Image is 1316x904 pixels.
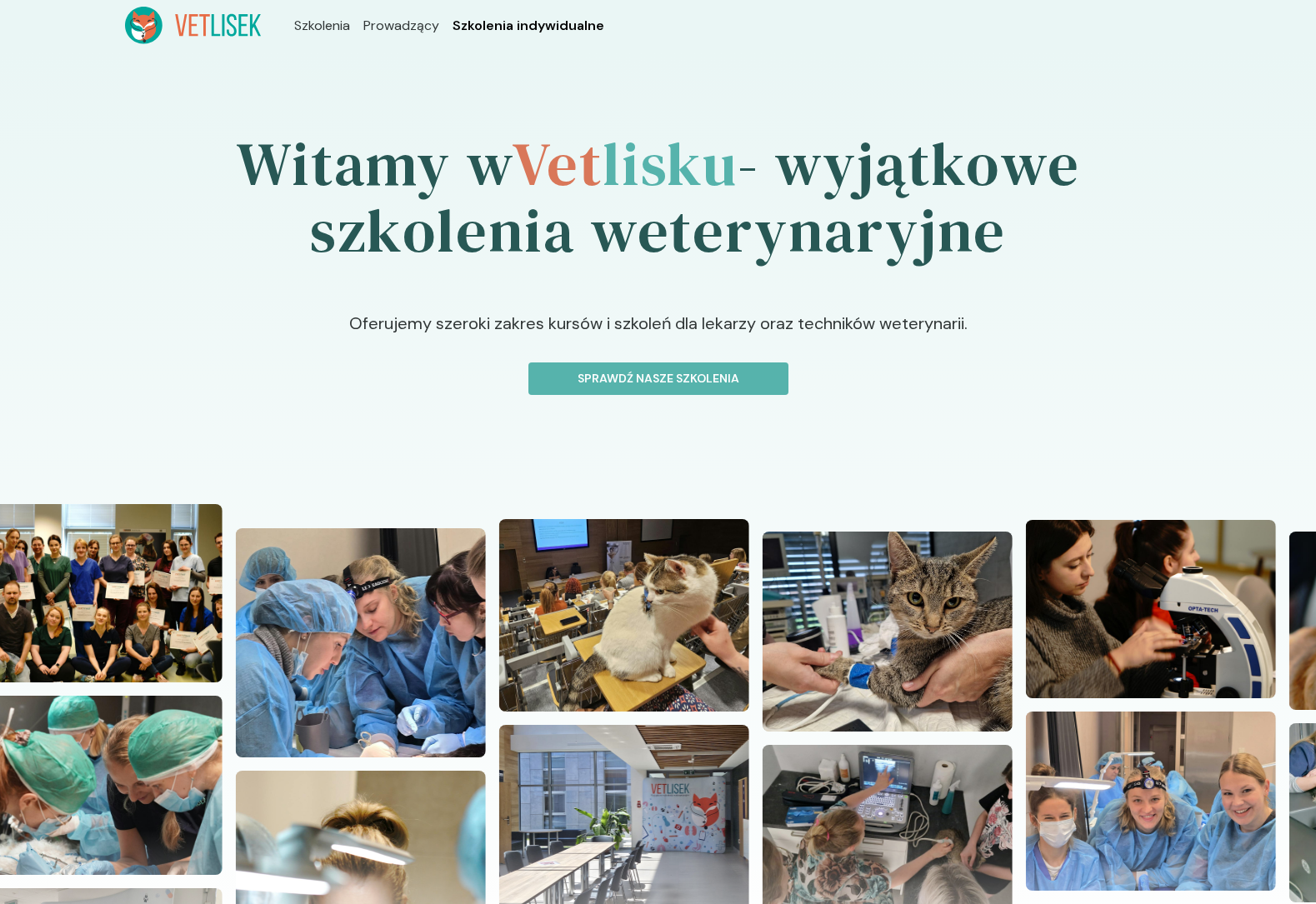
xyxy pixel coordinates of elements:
h1: Witamy w - wyjątkowe szkolenia weterynaryjne [125,84,1192,311]
img: Z2WOx5bqstJ98vaI_20240512_101618.jpg [499,519,749,712]
p: Sprawdź nasze szkolenia [543,370,774,387]
img: Z2WOzZbqstJ98vaN_20241110_112957.jpg [236,528,486,757]
span: lisku [603,122,738,205]
img: Z2WOrpbqstJ98vaB_DSC04907.JPG [1026,520,1276,698]
button: Sprawdź nasze szkolenia [528,362,788,395]
a: Prowadzący [363,16,439,36]
span: Vet [512,122,603,205]
a: Szkolenia [294,16,350,36]
p: Oferujemy szeroki zakres kursów i szkoleń dla lekarzy oraz techników weterynarii. [219,311,1097,362]
a: Szkolenia indywidualne [453,16,604,36]
img: Z2WOuJbqstJ98vaF_20221127_125425.jpg [763,532,1013,732]
img: Z2WOopbqstJ98vZ9_20241110_112622.jpg [1026,712,1276,890]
